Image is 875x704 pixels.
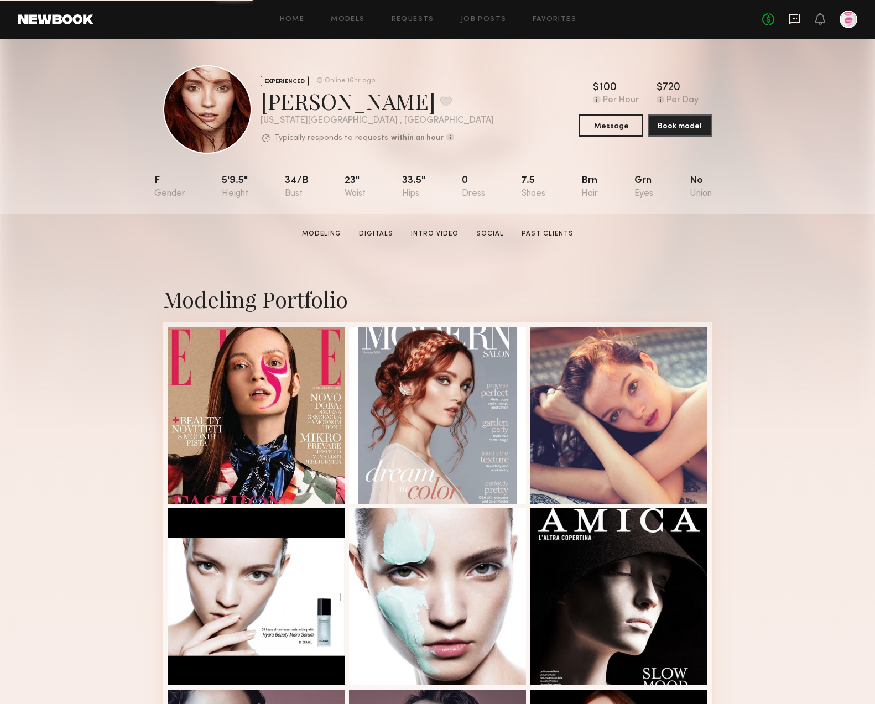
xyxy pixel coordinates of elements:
[579,114,643,137] button: Message
[593,82,599,93] div: $
[462,176,485,199] div: 0
[599,82,617,93] div: 100
[663,82,680,93] div: 720
[355,229,398,239] a: Digitals
[163,284,712,314] div: Modeling Portfolio
[345,176,366,199] div: 23"
[154,176,185,199] div: F
[472,229,508,239] a: Social
[517,229,578,239] a: Past Clients
[634,176,653,199] div: Grn
[533,16,576,23] a: Favorites
[657,82,663,93] div: $
[690,176,712,199] div: No
[261,86,494,116] div: [PERSON_NAME]
[581,176,598,199] div: Brn
[261,76,309,86] div: EXPERIENCED
[280,16,305,23] a: Home
[285,176,309,199] div: 34/b
[392,16,434,23] a: Requests
[274,134,388,142] p: Typically responds to requests
[331,16,364,23] a: Models
[261,116,494,126] div: [US_STATE][GEOGRAPHIC_DATA] , [GEOGRAPHIC_DATA]
[391,134,444,142] b: within an hour
[402,176,425,199] div: 33.5"
[325,77,375,85] div: Online 16hr ago
[461,16,507,23] a: Job Posts
[298,229,346,239] a: Modeling
[222,176,248,199] div: 5'9.5"
[648,114,712,137] button: Book model
[603,96,639,106] div: Per Hour
[666,96,699,106] div: Per Day
[522,176,545,199] div: 7.5
[407,229,463,239] a: Intro Video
